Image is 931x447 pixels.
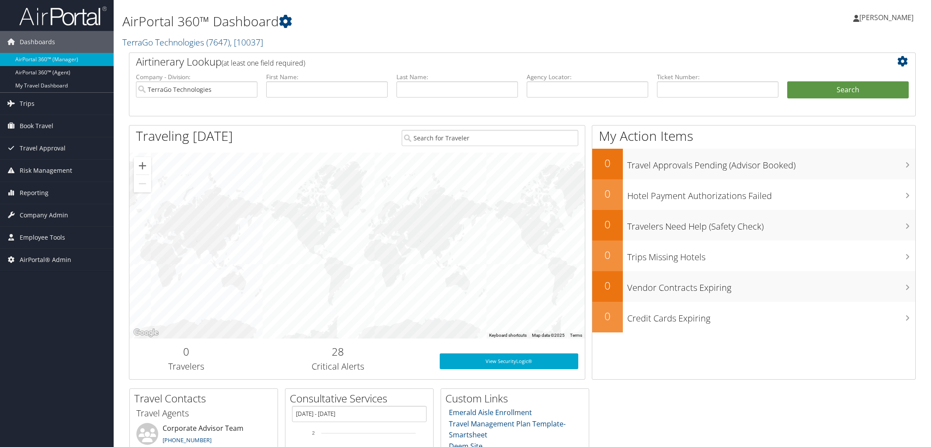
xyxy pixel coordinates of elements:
span: AirPortal® Admin [20,249,71,271]
span: , [ 10037 ] [230,36,263,48]
a: 0Credit Cards Expiring [592,302,915,332]
span: (at least one field required) [222,58,305,68]
h2: 0 [592,186,623,201]
h2: 28 [250,344,426,359]
span: Company Admin [20,204,68,226]
label: Company - Division: [136,73,257,81]
span: Risk Management [20,160,72,182]
a: 0Hotel Payment Authorizations Failed [592,179,915,210]
a: 0Travelers Need Help (Safety Check) [592,210,915,241]
h1: My Action Items [592,127,915,145]
input: Search for Traveler [402,130,578,146]
a: Terms (opens in new tab) [570,333,582,338]
a: 0Trips Missing Hotels [592,241,915,271]
h2: Travel Contacts [134,391,278,406]
h3: Travelers Need Help (Safety Check) [627,216,915,233]
h2: 0 [592,248,623,262]
h2: 0 [592,217,623,232]
h3: Vendor Contracts Expiring [627,277,915,294]
label: Agency Locator: [527,73,648,81]
tspan: 2 [312,430,315,436]
h3: Credit Cards Expiring [627,308,915,325]
a: View SecurityLogic® [440,353,578,369]
label: Ticket Number: [657,73,778,81]
span: [PERSON_NAME] [859,13,914,22]
h1: AirPortal 360™ Dashboard [122,12,656,31]
h1: Traveling [DATE] [136,127,233,145]
h2: 0 [136,344,236,359]
h2: 0 [592,309,623,324]
h3: Travelers [136,360,236,373]
a: Travel Management Plan Template- Smartsheet [449,419,566,440]
span: Book Travel [20,115,53,137]
h2: 0 [592,278,623,293]
h3: Critical Alerts [250,360,426,373]
h2: Airtinerary Lookup [136,54,843,69]
h2: 0 [592,156,623,171]
a: Emerald Aisle Enrollment [449,408,532,417]
span: Dashboards [20,31,55,53]
span: Map data ©2025 [532,333,565,338]
h2: Consultative Services [290,391,433,406]
h3: Hotel Payment Authorizations Failed [627,185,915,202]
img: airportal-logo.png [19,6,107,26]
a: 0Travel Approvals Pending (Advisor Booked) [592,149,915,179]
button: Keyboard shortcuts [489,332,527,339]
label: First Name: [266,73,388,81]
h2: Custom Links [445,391,589,406]
button: Zoom out [134,175,151,192]
h3: Trips Missing Hotels [627,247,915,263]
button: Zoom in [134,157,151,175]
span: Travel Approval [20,137,66,159]
button: Search [787,81,909,99]
span: Reporting [20,182,49,204]
span: Trips [20,93,35,115]
span: ( 7647 ) [206,36,230,48]
h3: Travel Agents [136,407,271,419]
a: [PERSON_NAME] [853,4,922,31]
a: [PHONE_NUMBER] [163,436,212,444]
img: Google [132,327,160,339]
span: Employee Tools [20,227,65,248]
a: 0Vendor Contracts Expiring [592,271,915,302]
a: Open this area in Google Maps (opens a new window) [132,327,160,339]
label: Last Name: [396,73,518,81]
h3: Travel Approvals Pending (Advisor Booked) [627,155,915,171]
a: TerraGo Technologies [122,36,263,48]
